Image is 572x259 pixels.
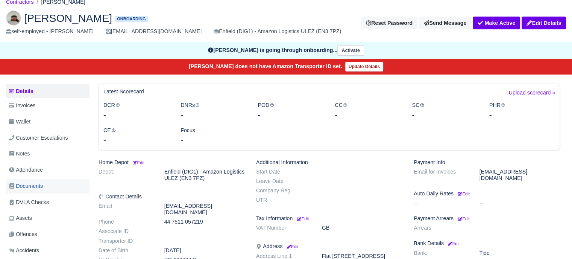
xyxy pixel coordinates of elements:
div: CC [329,101,406,120]
h6: Auto Daily Rates [414,190,560,197]
h6: Latest Scorecard [103,88,144,95]
a: Offences [6,227,90,242]
a: Details [6,84,90,98]
h6: Home Depot [99,159,245,166]
div: - [412,110,478,120]
dd: Enfield (DIG1) - Amazon Logistics ULEZ (EN3 7PZ) [159,169,250,181]
span: Wallet [9,117,30,126]
span: [PERSON_NAME] [24,13,112,23]
div: - [181,135,246,145]
small: Edit [458,192,470,196]
dt: UTR [250,197,316,203]
a: Edit [296,215,309,221]
dt: Arrears [408,225,474,231]
dd: GB [316,225,408,231]
a: Invoices [6,98,90,113]
span: Onboarding [115,16,147,22]
dt: Start Date [250,169,316,175]
span: Documents [9,182,43,190]
div: - [258,110,323,120]
div: - [181,110,246,120]
dt: Email for Invoices [408,169,474,181]
h6: Additional Information [256,159,402,166]
dd: -- [474,200,566,206]
div: self-employed - [PERSON_NAME] [6,27,94,36]
a: Accidents [6,243,90,258]
a: Assets [6,211,90,225]
div: Focus [175,126,252,145]
div: SC [407,101,484,120]
dt: Date of Birth [93,247,159,254]
div: DNRs [175,101,252,120]
a: DVLA Checks [6,195,90,210]
h6: Address [256,243,402,250]
span: Offences [9,230,37,239]
dt: Phone [93,219,159,225]
div: - [489,110,555,120]
a: Update Details [345,62,383,72]
div: PHR [484,101,561,120]
dt: Email [93,203,159,216]
span: Invoices [9,101,35,110]
dt: Transporter ID [93,238,159,244]
a: Customer Escalations [6,131,90,145]
small: Edit [132,160,144,165]
h6: Contact Details [99,193,245,200]
small: Edit [447,241,460,246]
iframe: Chat Widget [534,223,572,259]
span: Notes [9,149,30,158]
div: [EMAIL_ADDRESS][DOMAIN_NAME] [106,27,202,36]
a: Upload scorecard » [509,88,555,101]
a: Send Message [419,17,471,29]
div: Kai grant [0,5,572,42]
h6: Payment Info [414,159,560,166]
dt: -- [408,200,474,206]
dt: Company Reg. [250,187,316,194]
div: DCR [98,101,175,120]
dt: VAT Number [250,225,316,231]
button: Activate [337,45,364,56]
div: - [103,135,169,145]
div: POD [252,101,329,120]
dd: [DATE] [159,247,250,254]
div: - [103,110,169,120]
a: Edit [457,215,470,221]
div: CE [98,126,175,145]
a: Edit [457,190,470,197]
span: Assets [9,214,32,222]
h6: Bank Details [414,240,560,247]
dt: Leave Date [250,178,316,184]
button: Make Active [473,17,520,29]
a: Edit [132,159,144,165]
dd: [EMAIL_ADDRESS][DOMAIN_NAME] [474,169,566,181]
span: Attendance [9,166,43,174]
dd: [EMAIL_ADDRESS][DOMAIN_NAME] [159,203,250,216]
button: Reset Password [361,17,417,29]
dt: Depot: [93,169,159,181]
span: DVLA Checks [9,198,49,207]
div: - [335,110,401,120]
small: Edit [285,244,298,249]
a: Notes [6,146,90,161]
a: Edit [285,243,298,249]
dt: Associate ID [93,228,159,235]
a: Edit [447,240,460,246]
small: Edit [297,216,309,221]
dd: Tide [474,250,566,256]
a: Documents [6,179,90,193]
a: Wallet [6,114,90,129]
h6: Payment Arrears [414,215,560,222]
div: Enfield (DIG1) - Amazon Logistics ULEZ (EN3 7PZ) [214,27,341,36]
h6: Tax Information [256,215,402,222]
dt: Bank: [408,250,474,256]
small: Edit [458,216,470,221]
dd: 44 7511 057219 [159,219,250,225]
a: Attendance [6,163,90,177]
span: Accidents [9,246,39,255]
span: Customer Escalations [9,134,68,142]
a: Edit Details [522,17,566,29]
